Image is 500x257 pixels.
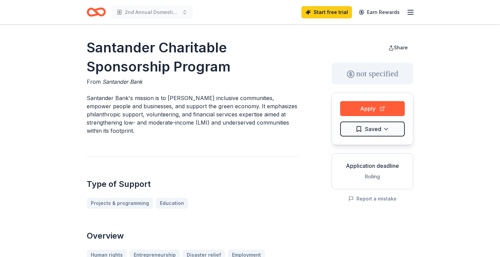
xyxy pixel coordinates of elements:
[340,122,405,136] button: Saved
[301,6,352,18] a: Start free trial
[87,4,106,20] a: Home
[332,63,413,84] div: not specified
[87,94,299,135] p: Santander Bank's mission is to [PERSON_NAME] inclusive communities, empower people and businesses...
[156,198,188,209] a: Education
[87,179,299,190] h2: Type of Support
[87,38,299,76] h1: Santander Charitable Sponsorship Program
[394,45,408,50] span: Share
[125,8,179,16] span: 2nd Annual Domestic Violence Symposium/Conference
[340,101,405,116] button: Apply
[111,5,193,19] button: 2nd Annual Domestic Violence Symposium/Conference
[87,78,299,86] div: From
[337,173,407,181] div: Rolling
[348,195,397,203] button: Report a mistake
[365,125,381,133] span: Saved
[337,162,407,170] div: Application deadline
[383,41,413,54] button: Share
[87,230,299,241] h2: Overview
[87,198,153,209] a: Projects & programming
[102,78,143,85] span: Santander Bank
[355,6,404,18] a: Earn Rewards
